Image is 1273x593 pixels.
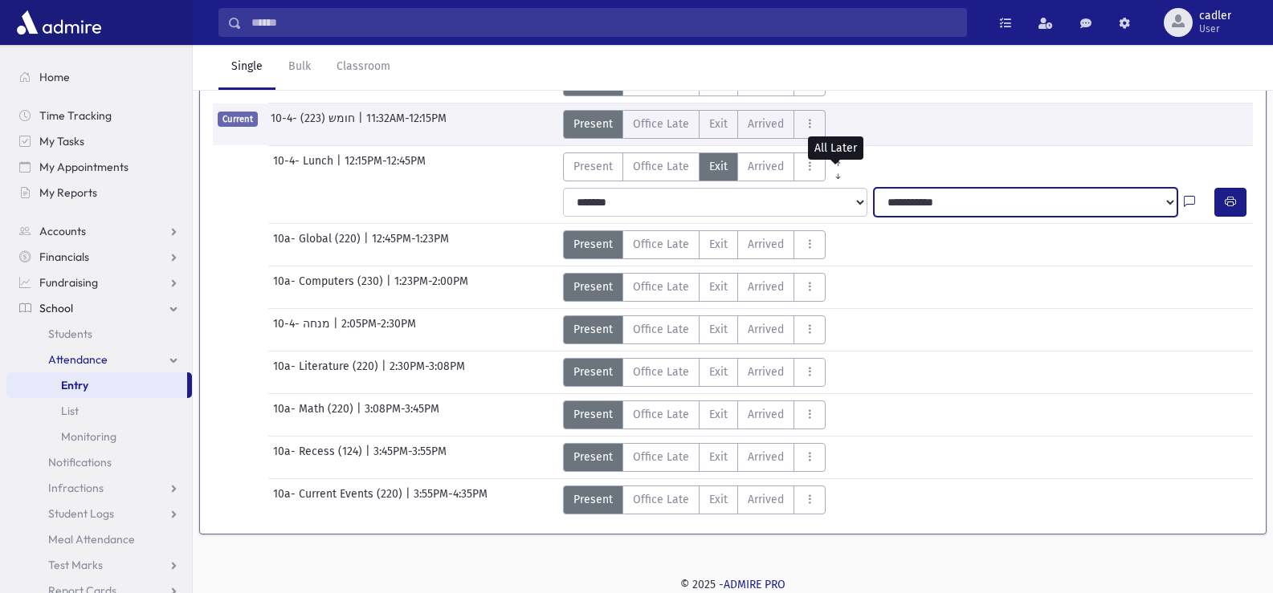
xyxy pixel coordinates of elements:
div: AttTypes [563,443,826,472]
span: cadler [1199,10,1231,22]
span: | [386,273,394,302]
span: Arrived [748,491,784,508]
span: | [337,152,345,181]
span: Office Late [633,321,689,338]
span: | [365,443,373,472]
span: Exit [709,449,728,465]
span: Present [573,364,613,380]
div: AttTypes [563,152,851,181]
a: Notifications [6,449,192,475]
span: 10a- Computers (230) [273,273,386,302]
span: Arrived [748,116,784,132]
a: Time Tracking [6,103,192,128]
span: Infractions [48,481,104,495]
span: Office Late [633,158,689,175]
span: Present [573,406,613,423]
span: Present [573,116,613,132]
span: Present [573,321,613,338]
span: Arrived [748,158,784,175]
a: Attendance [6,347,192,372]
span: Present [573,449,613,465]
span: 10-4- חומש (223) [271,110,358,139]
div: AttTypes [563,273,826,302]
span: Time Tracking [39,108,112,123]
span: Home [39,70,70,84]
span: Exit [709,364,728,380]
span: Exit [709,278,728,295]
div: AttTypes [563,230,826,259]
span: Present [573,158,613,175]
span: Arrived [748,364,784,380]
span: Office Late [633,116,689,132]
input: Search [242,8,966,37]
div: © 2025 - [218,576,1247,593]
span: 3:08PM-3:45PM [365,400,439,429]
span: Test Marks [48,558,103,572]
a: Entry [6,372,187,398]
span: | [358,110,366,139]
span: User [1199,22,1231,35]
span: 10a- Literature (220) [273,358,381,387]
a: Student Logs [6,501,192,526]
span: 12:15PM-12:45PM [345,152,426,181]
span: Entry [61,378,88,392]
a: Meal Attendance [6,526,192,552]
span: Exit [709,116,728,132]
a: Infractions [6,475,192,501]
a: Fundraising [6,270,192,295]
span: School [39,301,73,315]
span: Office Late [633,406,689,423]
span: | [364,230,372,259]
a: Accounts [6,218,192,244]
span: 10a- Math (220) [273,400,357,429]
a: Home [6,64,192,90]
span: Attendance [48,352,108,367]
span: Financials [39,250,89,264]
a: Monitoring [6,424,192,449]
span: 11:32AM-12:15PM [366,110,447,139]
span: Meal Attendance [48,532,135,546]
span: My Tasks [39,134,84,148]
div: AttTypes [563,315,826,344]
span: Exit [709,321,728,338]
span: | [357,400,365,429]
span: Arrived [748,236,784,253]
span: 10a- Global (220) [273,230,364,259]
img: AdmirePro [13,6,105,39]
span: Students [48,327,92,341]
a: Single [218,45,275,90]
span: 3:55PM-4:35PM [414,485,488,514]
span: Arrived [748,321,784,338]
div: AttTypes [563,110,826,139]
span: 10a- Recess (124) [273,443,365,472]
span: Arrived [748,406,784,423]
span: Current [218,112,258,127]
span: Arrived [748,449,784,465]
span: | [381,358,390,387]
span: | [333,315,341,344]
a: Financials [6,244,192,270]
span: Arrived [748,278,784,295]
a: My Appointments [6,154,192,180]
span: Exit [709,236,728,253]
span: Monitoring [61,429,116,444]
div: AttTypes [563,400,826,429]
span: Fundraising [39,275,98,290]
div: All Later [808,136,863,160]
a: Bulk [275,45,324,90]
span: Exit [709,491,728,508]
span: Present [573,491,613,508]
span: Notifications [48,455,112,469]
span: Exit [709,158,728,175]
span: 2:05PM-2:30PM [341,315,416,344]
a: School [6,295,192,321]
a: List [6,398,192,424]
span: 12:45PM-1:23PM [372,230,449,259]
span: Accounts [39,224,86,238]
span: Office Late [633,491,689,508]
span: 10-4- מנחה [273,315,333,344]
span: Exit [709,406,728,423]
a: Students [6,321,192,347]
span: Office Late [633,449,689,465]
span: 10-4- Lunch [273,152,337,181]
